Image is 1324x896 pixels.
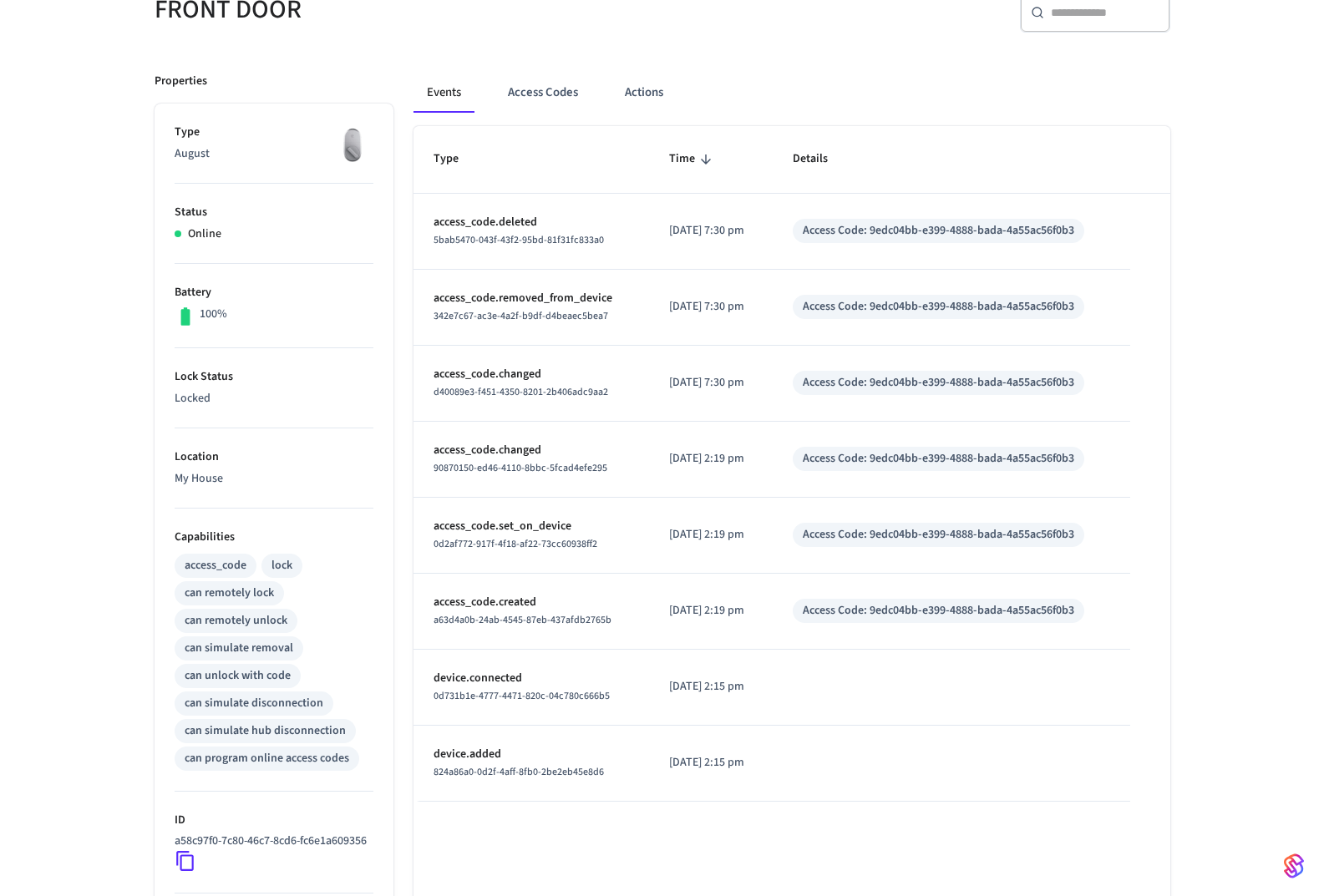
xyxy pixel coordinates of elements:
div: ant example [413,73,1170,113]
p: device.added [434,746,629,763]
p: Properties [155,73,207,90]
p: Online [188,225,221,243]
p: a58c97f0-7c80-46c7-8cd6-fc6e1a609356 [175,833,367,850]
div: access_code [185,557,246,575]
div: can program online access codes [185,750,349,767]
button: Access Codes [495,73,591,113]
div: Access Code: 9edc04bb-e399-4888-bada-4a55ac56f0b3 [803,526,1074,544]
span: d40089e3-f451-4350-8201-2b406adc9aa2 [434,385,608,399]
span: a63d4a0b-24ab-4545-87eb-437afdb2765b [434,613,611,627]
button: Actions [611,73,677,113]
p: Locked [175,390,373,408]
div: Access Code: 9edc04bb-e399-4888-bada-4a55ac56f0b3 [803,602,1074,620]
div: can simulate removal [185,640,293,657]
p: Capabilities [175,529,373,546]
p: access_code.deleted [434,214,629,231]
span: Time [669,146,717,172]
div: Access Code: 9edc04bb-e399-4888-bada-4a55ac56f0b3 [803,222,1074,240]
p: access_code.created [434,594,629,611]
span: 0d2af772-917f-4f18-af22-73cc60938ff2 [434,537,597,551]
span: 90870150-ed46-4110-8bbc-5fcad4efe295 [434,461,607,475]
span: 0d731b1e-4777-4471-820c-04c780c666b5 [434,689,610,703]
p: access_code.changed [434,442,629,459]
p: access_code.removed_from_device [434,290,629,307]
p: Battery [175,284,373,301]
p: My House [175,470,373,488]
div: can simulate disconnection [185,695,323,712]
p: [DATE] 2:19 pm [669,450,753,468]
img: SeamLogoGradient.69752ec5.svg [1284,853,1304,879]
p: [DATE] 7:30 pm [669,298,753,316]
div: can remotely unlock [185,612,287,630]
div: can simulate hub disconnection [185,722,346,740]
p: device.connected [434,670,629,687]
p: ID [175,812,373,829]
p: Type [175,124,373,141]
p: [DATE] 7:30 pm [669,222,753,240]
p: [DATE] 7:30 pm [669,374,753,392]
p: Location [175,448,373,466]
p: Lock Status [175,368,373,386]
img: August Wifi Smart Lock 3rd Gen, Silver, Front [332,124,373,165]
span: Details [793,146,850,172]
span: 824a86a0-0d2f-4aff-8fb0-2be2eb45e8d6 [434,765,604,779]
p: [DATE] 2:15 pm [669,678,753,696]
span: 5bab5470-043f-43f2-95bd-81f31fc833a0 [434,233,604,247]
div: can remotely lock [185,585,274,602]
div: Access Code: 9edc04bb-e399-4888-bada-4a55ac56f0b3 [803,298,1074,316]
p: 100% [200,306,227,323]
p: access_code.set_on_device [434,518,629,535]
p: August [175,145,373,163]
p: Status [175,204,373,221]
p: [DATE] 2:15 pm [669,754,753,772]
div: Access Code: 9edc04bb-e399-4888-bada-4a55ac56f0b3 [803,374,1074,392]
p: [DATE] 2:19 pm [669,602,753,620]
table: sticky table [413,126,1170,801]
div: can unlock with code [185,667,291,685]
p: access_code.changed [434,366,629,383]
span: Type [434,146,480,172]
button: Events [413,73,474,113]
span: 342e7c67-ac3e-4a2f-b9df-d4beaec5bea7 [434,309,608,323]
p: [DATE] 2:19 pm [669,526,753,544]
div: Access Code: 9edc04bb-e399-4888-bada-4a55ac56f0b3 [803,450,1074,468]
div: lock [271,557,292,575]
